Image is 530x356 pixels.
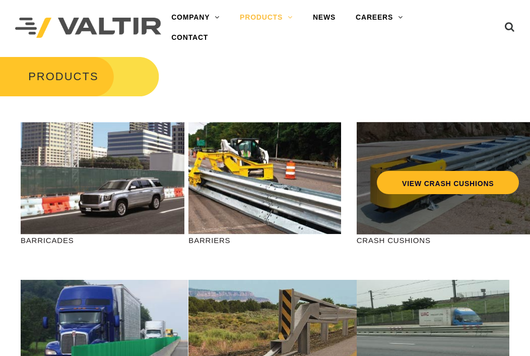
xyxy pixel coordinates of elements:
a: VIEW CRASH CUSHIONS [377,171,519,194]
p: BARRICADES [21,234,173,246]
a: NEWS [303,8,346,28]
a: CAREERS [346,8,413,28]
a: CONTACT [161,28,218,48]
p: CRASH CUSHIONS [357,234,509,246]
p: BARRIERS [188,234,341,246]
a: PRODUCTS [230,8,303,28]
a: COMPANY [161,8,230,28]
img: Valtir [15,18,161,37]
